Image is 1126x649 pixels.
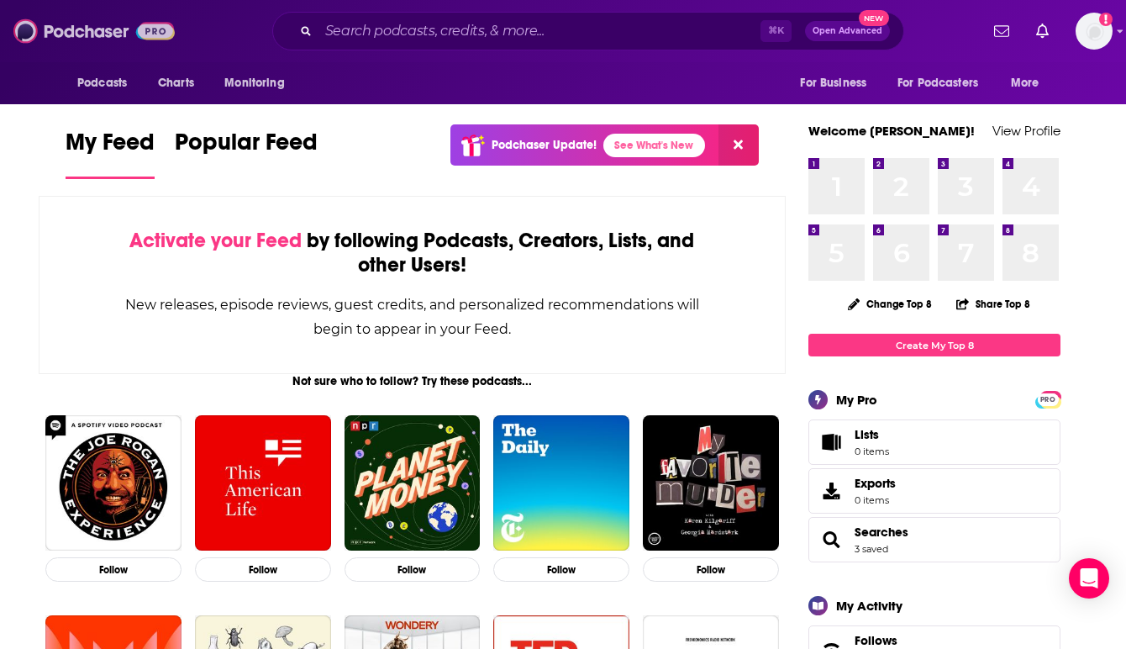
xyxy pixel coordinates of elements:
img: User Profile [1076,13,1113,50]
a: 3 saved [855,543,888,555]
img: My Favorite Murder with Karen Kilgariff and Georgia Hardstark [643,415,779,551]
a: My Feed [66,128,155,179]
span: New [859,10,889,26]
span: Lists [814,430,848,454]
img: Podchaser - Follow, Share and Rate Podcasts [13,15,175,47]
a: PRO [1038,393,1058,405]
a: Charts [147,67,204,99]
a: See What's New [603,134,705,157]
span: Exports [855,476,896,491]
div: Search podcasts, credits, & more... [272,12,904,50]
a: Searches [814,528,848,551]
span: My Feed [66,128,155,166]
span: Follows [855,633,897,648]
div: Not sure who to follow? Try these podcasts... [39,374,786,388]
img: The Joe Rogan Experience [45,415,182,551]
span: Charts [158,71,194,95]
a: View Profile [992,123,1060,139]
button: Follow [195,557,331,582]
span: For Business [800,71,866,95]
img: Planet Money [345,415,481,551]
a: Exports [808,468,1060,514]
img: The Daily [493,415,629,551]
a: Show notifications dropdown [1029,17,1055,45]
button: Follow [345,557,481,582]
a: Welcome [PERSON_NAME]! [808,123,975,139]
div: New releases, episode reviews, guest credits, and personalized recommendations will begin to appe... [124,293,701,341]
span: More [1011,71,1039,95]
div: My Pro [836,392,877,408]
button: Change Top 8 [838,293,942,314]
span: PRO [1038,393,1058,406]
p: Podchaser Update! [492,138,597,152]
span: Popular Feed [175,128,318,166]
button: Share Top 8 [955,288,1031,320]
span: Searches [808,517,1060,562]
span: Exports [814,479,848,503]
span: 0 items [855,494,896,506]
a: Show notifications dropdown [987,17,1016,45]
button: open menu [788,67,887,99]
span: Logged in as HughE [1076,13,1113,50]
button: Follow [643,557,779,582]
span: Open Advanced [813,27,882,35]
span: Lists [855,427,879,442]
button: open menu [887,67,1002,99]
span: Monitoring [224,71,284,95]
input: Search podcasts, credits, & more... [318,18,760,45]
span: ⌘ K [760,20,792,42]
a: Lists [808,419,1060,465]
span: For Podcasters [897,71,978,95]
svg: Add a profile image [1099,13,1113,26]
button: Follow [493,557,629,582]
a: Follows [855,633,1009,648]
span: Lists [855,427,889,442]
button: Show profile menu [1076,13,1113,50]
span: Podcasts [77,71,127,95]
button: open menu [999,67,1060,99]
button: Follow [45,557,182,582]
span: 0 items [855,446,889,457]
button: open menu [213,67,306,99]
div: Open Intercom Messenger [1069,558,1109,599]
a: Popular Feed [175,128,318,179]
div: by following Podcasts, Creators, Lists, and other Users! [124,229,701,277]
button: open menu [66,67,149,99]
div: My Activity [836,598,902,614]
a: Create My Top 8 [808,334,1060,356]
a: Searches [855,525,908,540]
img: This American Life [195,415,331,551]
span: Activate your Feed [129,228,302,253]
button: Open AdvancedNew [805,21,890,41]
